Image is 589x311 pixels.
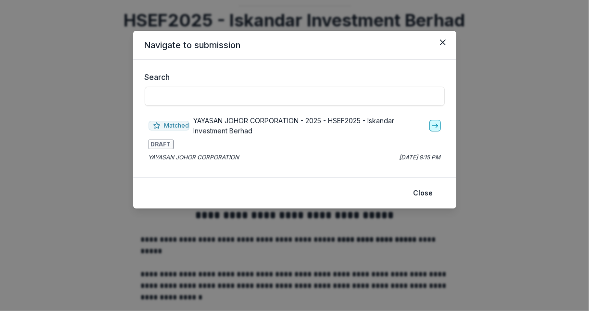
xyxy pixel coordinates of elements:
[429,120,441,131] a: go-to
[400,153,441,162] p: [DATE] 9:15 PM
[193,116,426,136] p: YAYASAN JOHOR CORPORATION - 2025 - HSEF2025 - Iskandar Investment Berhad
[149,121,189,130] span: Matched
[408,185,439,201] button: Close
[145,71,439,83] label: Search
[133,31,456,60] header: Navigate to submission
[149,140,174,149] span: DRAFT
[435,35,451,50] button: Close
[149,153,239,162] p: YAYASAN JOHOR CORPORATION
